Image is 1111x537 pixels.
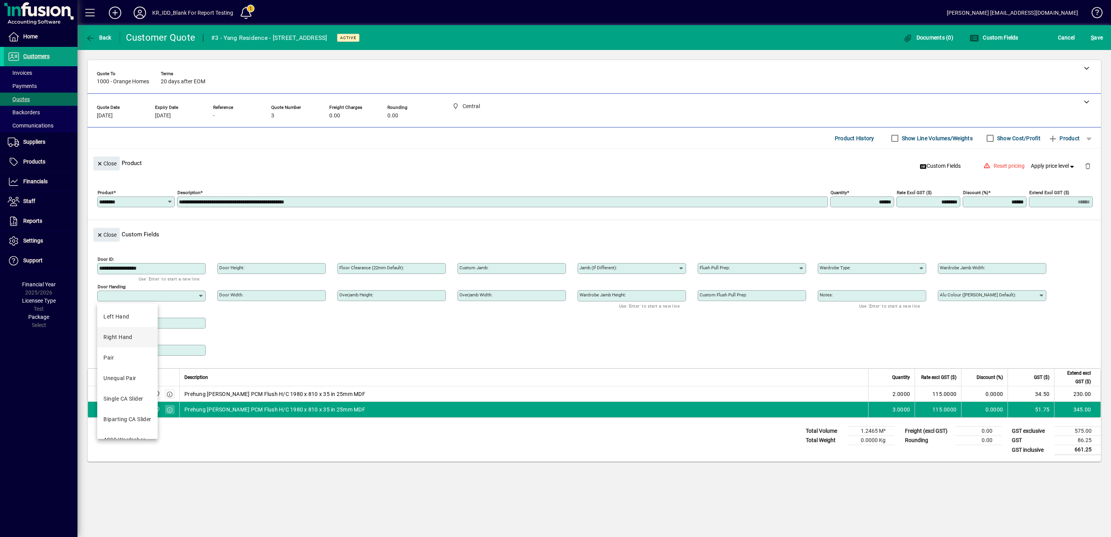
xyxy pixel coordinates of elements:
a: Quotes [4,93,77,106]
mat-label: Door Width: [219,292,243,298]
span: Close [96,229,117,241]
label: Show Line Volumes/Weights [900,134,973,142]
div: Product [88,149,1101,177]
span: Cancel [1058,31,1075,44]
app-page-header-button: Close [91,231,122,238]
button: Product [1044,131,1083,145]
span: Product [1048,132,1080,145]
mat-hint: Use 'Enter' to start a new line [859,301,920,310]
span: 0.00 [329,113,340,119]
button: Custom Fields [968,31,1020,45]
button: Reset pricing [991,159,1028,173]
span: 0.00 [387,113,398,119]
mat-label: Custom Flush Pull Prep: [700,292,747,298]
td: 51.75 [1008,402,1054,417]
a: Settings [4,231,77,251]
td: GST inclusive [1008,445,1054,455]
span: Suppliers [23,139,45,145]
label: Show Cost/Profit [996,134,1040,142]
span: - [213,113,215,119]
span: [DATE] [97,113,113,119]
span: Custom Fields [970,34,1018,41]
span: [DATE] [155,113,171,119]
span: Apply price level [1031,162,1076,170]
mat-label: Extend excl GST ($) [1029,190,1069,195]
span: Backorders [8,109,40,115]
span: Support [23,257,43,263]
td: 0.0000 [961,386,1008,402]
td: 0.0000 Kg [848,436,895,445]
mat-option: Single CA Slider [97,389,157,409]
span: 3.0000 [893,406,910,413]
mat-label: Wardrobe Type: [820,265,851,270]
span: Rate excl GST ($) [921,373,956,382]
button: Product History [832,131,877,145]
button: Profile [127,6,152,20]
span: Quantity [892,373,910,382]
span: Communications [8,122,53,129]
span: Prehung [PERSON_NAME] PCM Flush H/C 1980 x 810 x 35 in 25mm MDF [184,390,365,398]
td: 0.00 [955,436,1002,445]
div: KR_IDD_Blank For Report Testing [152,7,233,19]
span: 1000 - Orange Homes [97,79,149,85]
td: 575.00 [1054,427,1101,436]
app-page-header-button: Delete [1078,162,1097,169]
div: Unequal Pair [103,374,136,382]
mat-label: Door ID: [98,256,114,262]
span: Customers [23,53,50,59]
td: Rounding [901,436,955,445]
td: GST exclusive [1008,427,1054,436]
button: Documents (0) [901,31,955,45]
a: Support [4,251,77,270]
div: Customer Quote [126,31,196,44]
td: 34.50 [1008,386,1054,402]
span: 2.0000 [893,390,910,398]
span: 3 [271,113,274,119]
mat-option: Pair [97,348,157,368]
mat-label: Custom Jamb: [459,265,488,270]
div: Biparting CA Slider [103,415,151,423]
span: Financials [23,178,48,184]
span: Product History [835,132,874,145]
a: Invoices [4,66,77,79]
td: 230.00 [1054,386,1101,402]
span: Staff [23,198,35,204]
span: ave [1091,31,1103,44]
app-page-header-button: Close [91,160,122,167]
button: Custom Fields [917,159,964,173]
td: Freight (excl GST) [901,427,955,436]
span: Documents (0) [903,34,953,41]
span: Prehung [PERSON_NAME] PCM Flush H/C 1980 x 810 x 35 in 25mm MDF [184,406,365,413]
span: Reports [23,218,42,224]
span: Back [86,34,112,41]
mat-option: Unequal Pair [97,368,157,389]
div: Custom Fields [88,220,1101,244]
mat-option: Biparting CA Slider [97,409,157,430]
span: Description [184,373,208,382]
button: Add [103,6,127,20]
a: Payments [4,79,77,93]
div: 115.0000 [920,406,956,413]
mat-label: Discount (%) [963,190,988,195]
span: Reset pricing [994,162,1025,170]
td: Total Volume [802,427,848,436]
span: Financial Year [22,281,56,287]
td: 0.0000 [961,402,1008,417]
span: Settings [23,238,43,244]
span: Active [340,35,356,40]
a: Staff [4,192,77,211]
a: Home [4,27,77,46]
div: 115.0000 [920,390,956,398]
mat-option: Left Hand [97,306,157,327]
a: Communications [4,119,77,132]
mat-label: Door Handing: [98,284,126,289]
span: 20 days after EOM [161,79,205,85]
a: Knowledge Base [1086,2,1101,27]
div: Single CA Slider [103,395,143,403]
mat-hint: Use 'Enter' to start a new line [139,274,199,283]
td: 0.00 [955,427,1002,436]
mat-label: Jamb (If Different): [580,265,617,270]
mat-label: Product [98,190,114,195]
button: Close [93,228,120,242]
td: 345.00 [1054,402,1101,417]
